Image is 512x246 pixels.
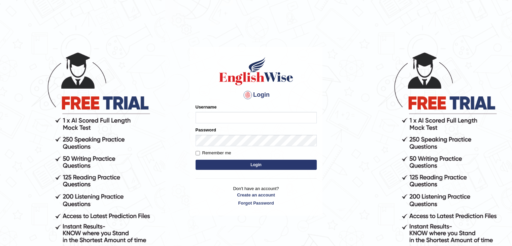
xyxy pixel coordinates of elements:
label: Remember me [196,150,231,156]
p: Don't have an account? [196,185,317,206]
a: Forgot Password [196,200,317,206]
h4: Login [196,90,317,100]
img: Logo of English Wise sign in for intelligent practice with AI [218,56,295,86]
input: Remember me [196,151,200,155]
a: Create an account [196,192,317,198]
label: Username [196,104,217,110]
label: Password [196,127,216,133]
button: Login [196,160,317,170]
